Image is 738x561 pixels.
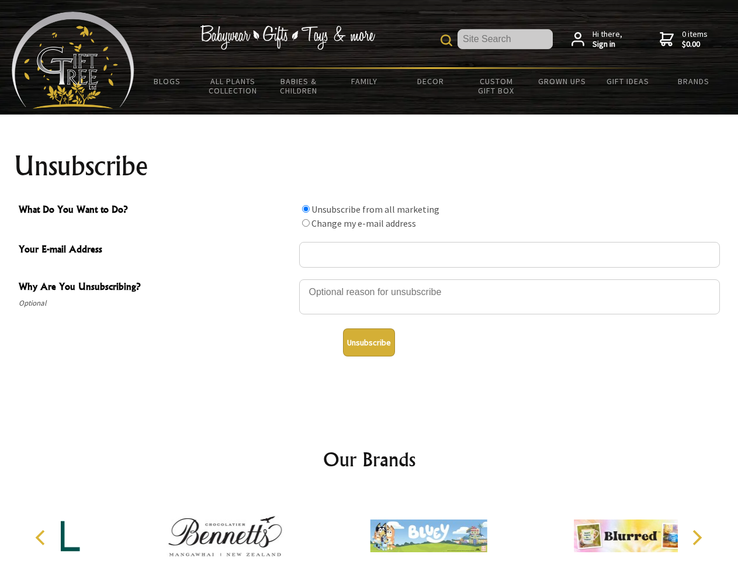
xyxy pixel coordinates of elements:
textarea: Why Are You Unsubscribing? [299,279,720,314]
strong: Sign in [593,39,622,50]
a: Gift Ideas [595,69,661,93]
a: Babies & Children [266,69,332,103]
a: All Plants Collection [200,69,266,103]
img: Babywear - Gifts - Toys & more [200,25,375,50]
input: Your E-mail Address [299,242,720,268]
a: Grown Ups [529,69,595,93]
a: Custom Gift Box [463,69,529,103]
label: Change my e-mail address [311,217,416,229]
a: Hi there,Sign in [571,29,622,50]
button: Previous [29,525,55,550]
span: Hi there, [593,29,622,50]
span: Optional [19,296,293,310]
a: Brands [661,69,727,93]
button: Next [684,525,709,550]
h2: Our Brands [23,445,715,473]
input: Site Search [458,29,553,49]
input: What Do You Want to Do? [302,205,310,213]
img: product search [441,34,452,46]
span: What Do You Want to Do? [19,202,293,219]
a: Decor [397,69,463,93]
img: Babyware - Gifts - Toys and more... [12,12,134,109]
label: Unsubscribe from all marketing [311,203,439,215]
a: Family [332,69,398,93]
a: BLOGS [134,69,200,93]
span: 0 items [682,29,708,50]
span: Why Are You Unsubscribing? [19,279,293,296]
button: Unsubscribe [343,328,395,356]
h1: Unsubscribe [14,152,725,180]
strong: $0.00 [682,39,708,50]
input: What Do You Want to Do? [302,219,310,227]
span: Your E-mail Address [19,242,293,259]
a: 0 items$0.00 [660,29,708,50]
